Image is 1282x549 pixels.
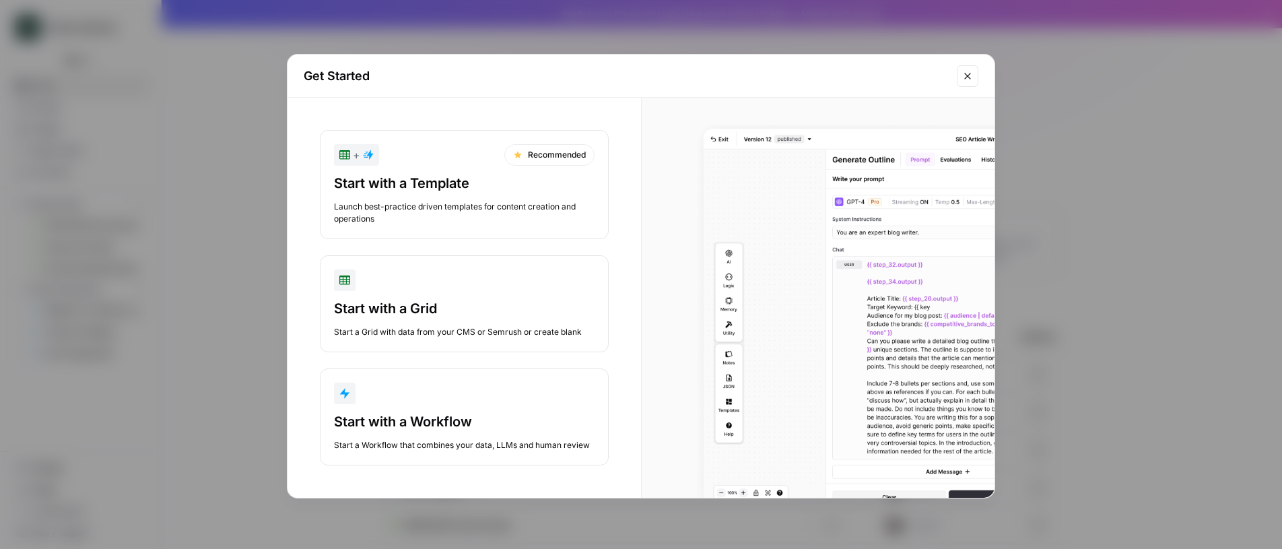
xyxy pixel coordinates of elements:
h2: Get Started [304,67,949,86]
div: Start with a Workflow [334,412,595,431]
button: Start with a GridStart a Grid with data from your CMS or Semrush or create blank [320,255,609,352]
div: Start with a Template [334,174,595,193]
div: Start a Workflow that combines your data, LLMs and human review [334,439,595,451]
div: + [339,147,374,163]
div: Recommended [504,144,595,166]
div: Start a Grid with data from your CMS or Semrush or create blank [334,326,595,338]
button: Close modal [957,65,978,87]
button: Start with a WorkflowStart a Workflow that combines your data, LLMs and human review [320,368,609,465]
div: Start with a Grid [334,299,595,318]
button: +RecommendedStart with a TemplateLaunch best-practice driven templates for content creation and o... [320,130,609,239]
div: Launch best-practice driven templates for content creation and operations [334,201,595,225]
